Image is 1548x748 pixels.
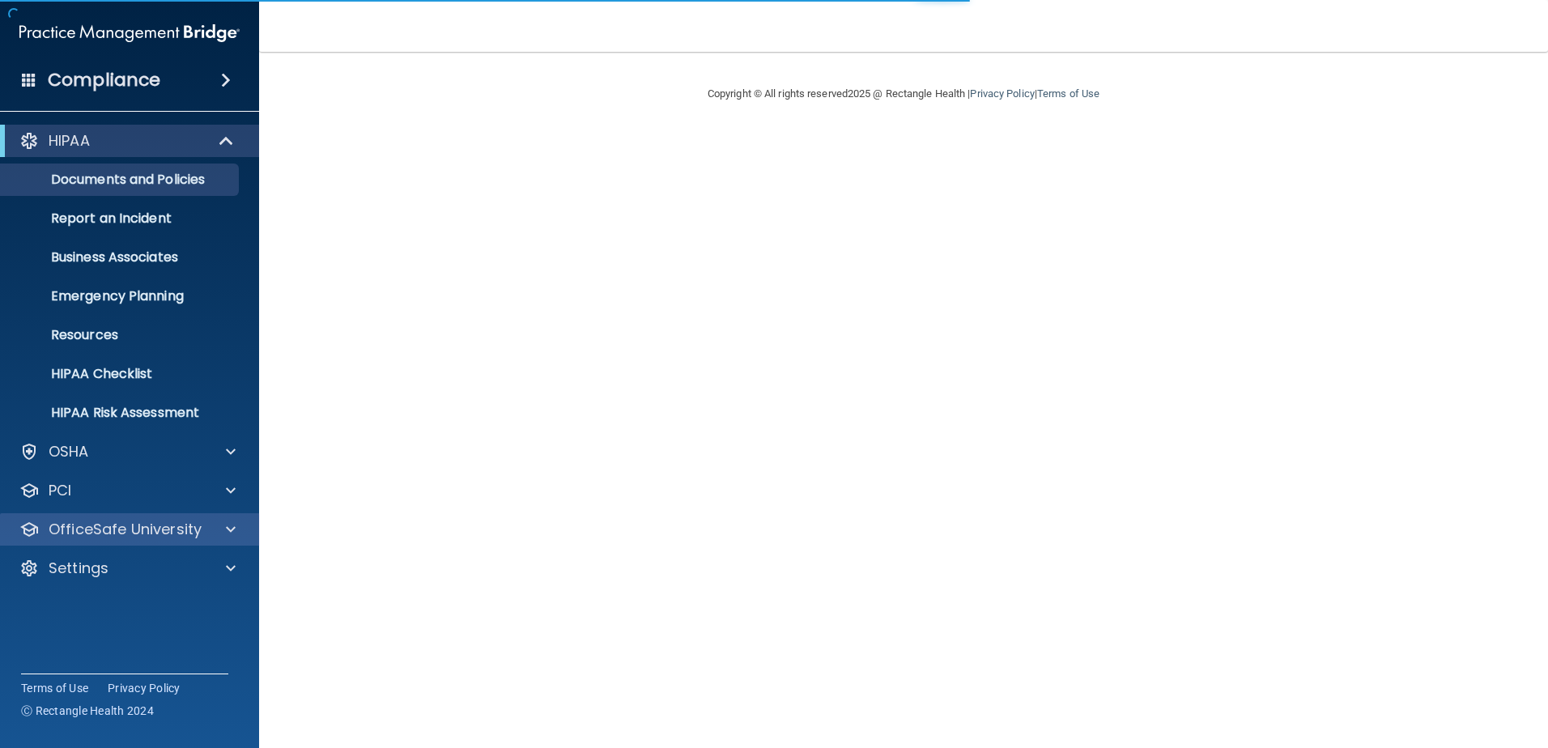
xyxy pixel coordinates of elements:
[21,703,154,719] span: Ⓒ Rectangle Health 2024
[11,210,232,227] p: Report an Incident
[49,481,71,500] p: PCI
[19,442,236,461] a: OSHA
[19,520,236,539] a: OfficeSafe University
[48,69,160,91] h4: Compliance
[21,680,88,696] a: Terms of Use
[1037,87,1099,100] a: Terms of Use
[11,366,232,382] p: HIPAA Checklist
[19,559,236,578] a: Settings
[11,405,232,421] p: HIPAA Risk Assessment
[49,559,108,578] p: Settings
[49,520,202,539] p: OfficeSafe University
[970,87,1034,100] a: Privacy Policy
[49,442,89,461] p: OSHA
[11,249,232,266] p: Business Associates
[11,172,232,188] p: Documents and Policies
[19,131,235,151] a: HIPAA
[108,680,181,696] a: Privacy Policy
[19,17,240,49] img: PMB logo
[11,288,232,304] p: Emergency Planning
[608,68,1199,120] div: Copyright © All rights reserved 2025 @ Rectangle Health | |
[19,481,236,500] a: PCI
[1268,633,1529,698] iframe: Drift Widget Chat Controller
[11,327,232,343] p: Resources
[49,131,90,151] p: HIPAA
